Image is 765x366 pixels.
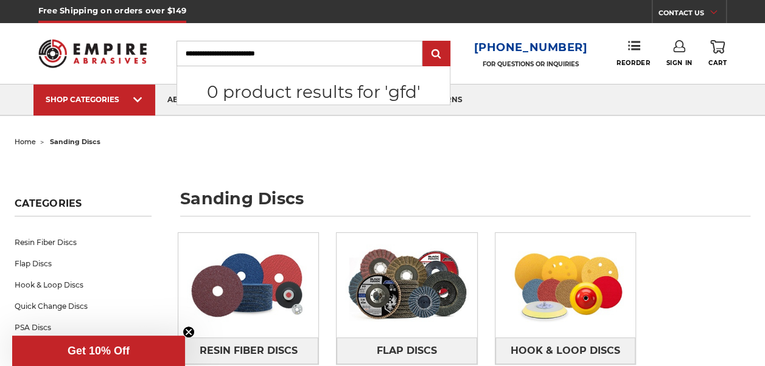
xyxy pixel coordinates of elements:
[15,295,152,317] a: Quick Change Discs
[50,137,100,146] span: sanding discs
[617,40,650,66] a: Reorder
[46,95,143,104] div: SHOP CATEGORIES
[511,340,620,361] span: Hook & Loop Discs
[180,190,750,216] h1: sanding discs
[617,59,650,67] span: Reorder
[474,60,588,68] p: FOR QUESTIONS OR INQUIRIES
[15,253,152,274] a: Flap Discs
[424,42,449,66] input: Submit
[155,85,218,116] a: about us
[666,59,692,67] span: Sign In
[337,236,477,334] img: Flap Discs
[474,39,588,57] a: [PHONE_NUMBER]
[38,32,147,75] img: Empire Abrasives
[15,274,152,295] a: Hook & Loop Discs
[337,337,477,364] a: Flap Discs
[15,137,36,146] a: home
[708,59,727,67] span: Cart
[15,317,152,338] a: PSA Discs
[495,337,635,364] a: Hook & Loop Discs
[178,337,318,364] a: Resin Fiber Discs
[495,236,635,334] img: Hook & Loop Discs
[15,232,152,253] a: Resin Fiber Discs
[377,340,437,361] span: Flap Discs
[12,336,185,366] div: Get 10% OffClose teaser
[15,198,152,216] h5: Categories
[200,340,298,361] span: Resin Fiber Discs
[183,326,195,338] button: Close teaser
[658,6,726,23] a: CONTACT US
[708,40,727,67] a: Cart
[178,236,318,334] img: Resin Fiber Discs
[177,79,450,105] p: 0 product results for 'gfd'
[68,345,130,357] span: Get 10% Off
